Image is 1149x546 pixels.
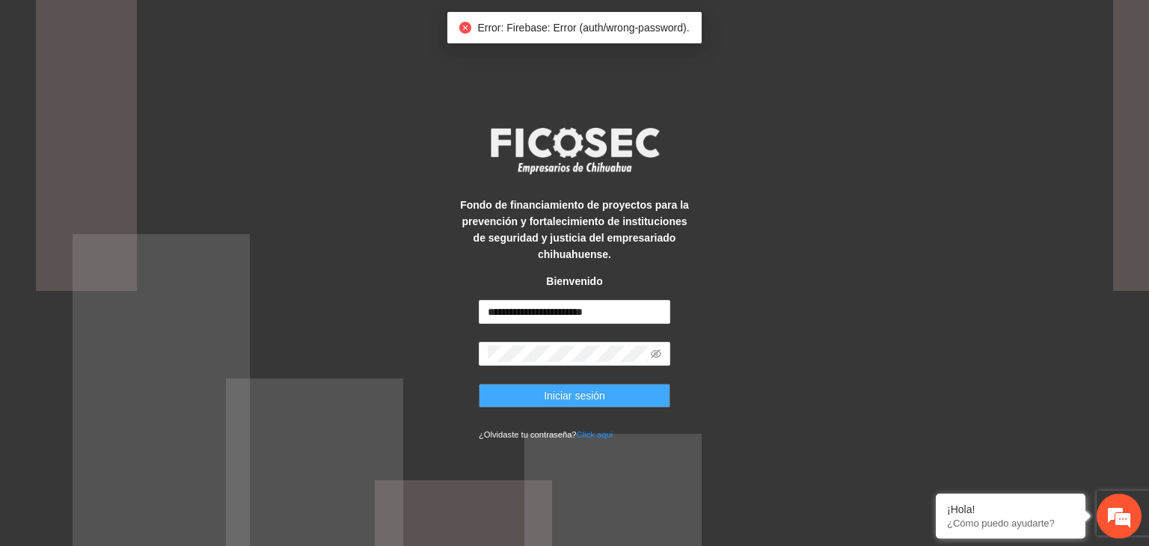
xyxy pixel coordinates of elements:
a: Click aqui [577,430,613,439]
button: Iniciar sesión [479,384,670,408]
div: Chatee con nosotros ahora [78,76,251,96]
img: logo [481,123,668,178]
span: Iniciar sesión [544,387,605,404]
span: Error: Firebase: Error (auth/wrong-password). [477,22,689,34]
div: ¡Hola! [947,503,1074,515]
span: close-circle [459,22,471,34]
span: Estamos en línea. [87,184,206,335]
span: eye-invisible [651,349,661,359]
div: Minimizar ventana de chat en vivo [245,7,281,43]
textarea: Escriba su mensaje y pulse “Intro” [7,377,285,429]
small: ¿Olvidaste tu contraseña? [479,430,613,439]
strong: Bienvenido [546,275,602,287]
strong: Fondo de financiamiento de proyectos para la prevención y fortalecimiento de instituciones de seg... [460,199,689,260]
p: ¿Cómo puedo ayudarte? [947,518,1074,529]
